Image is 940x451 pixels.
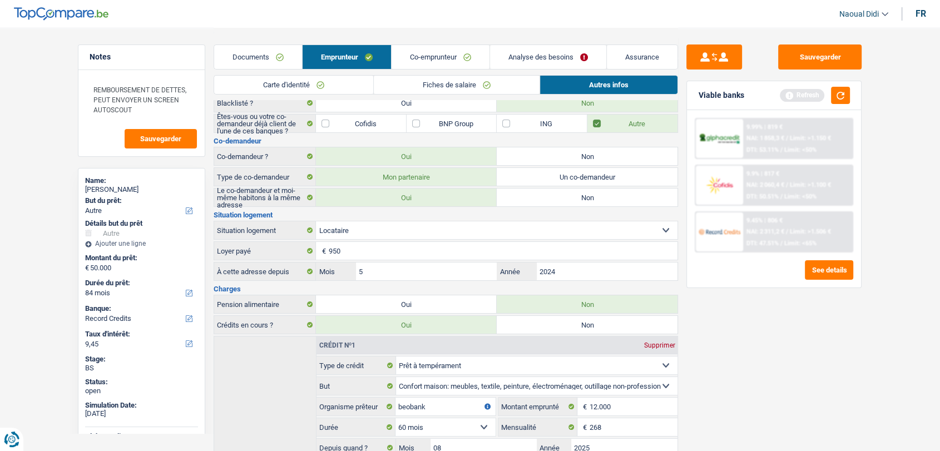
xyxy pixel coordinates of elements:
[85,304,196,313] label: Banque:
[214,285,678,293] h3: Charges
[497,94,677,112] label: Non
[778,44,862,70] button: Sauvegarder
[316,316,497,334] label: Oui
[916,8,926,19] div: fr
[497,189,677,206] label: Non
[699,221,740,242] img: Record Credits
[316,295,497,313] label: Oui
[746,146,779,153] span: DTI: 53.11%
[214,242,316,260] label: Loyer payé
[746,217,783,224] div: 9.45% | 806 €
[780,240,783,247] span: /
[746,123,783,131] div: 9.99% | 819 €
[786,135,788,142] span: /
[316,115,406,132] label: Cofidis
[790,181,831,189] span: Limit: >1.100 €
[85,185,198,194] div: [PERSON_NAME]
[537,262,677,280] input: AAAA
[214,316,316,334] label: Crédits en cours ?
[316,342,358,349] div: Crédit nº1
[85,219,198,228] div: Détails but du prêt
[85,330,196,339] label: Taux d'intérêt:
[214,211,678,219] h3: Situation logement
[85,355,198,364] div: Stage:
[490,45,606,69] a: Analyse des besoins
[316,242,328,260] span: €
[786,228,788,235] span: /
[214,94,316,112] label: Blacklisté ?
[498,418,577,436] label: Mensualité
[746,193,779,200] span: DTI: 50.51%
[497,295,677,313] label: Non
[303,45,391,69] a: Emprunteur
[214,115,316,132] label: Êtes-vous ou votre co-demandeur déjà client de l'une de ces banques ?
[85,254,196,262] label: Montant du prêt:
[497,316,677,334] label: Non
[790,135,831,142] span: Limit: >1.150 €
[85,432,198,441] div: AlphaCredit:
[214,262,316,280] label: À cette adresse depuis
[746,181,784,189] span: NAI: 2 060,4 €
[85,196,196,205] label: But du prêt:
[214,221,316,239] label: Situation logement
[746,135,784,142] span: NAI: 1 858,3 €
[746,170,779,177] div: 9.9% | 817 €
[497,147,677,165] label: Non
[577,418,590,436] span: €
[497,262,536,280] label: Année
[356,262,497,280] input: MM
[316,377,396,395] label: But
[85,240,198,247] div: Ajouter une ligne
[85,378,198,386] div: Status:
[577,398,590,415] span: €
[125,129,197,148] button: Sauvegarder
[784,240,817,247] span: Limit: <65%
[839,9,879,19] span: Naoual Didi
[316,147,497,165] label: Oui
[316,189,497,206] label: Oui
[746,228,784,235] span: NAI: 2 311,2 €
[698,91,744,100] div: Viable banks
[85,386,198,395] div: open
[392,45,489,69] a: Co-emprunteur
[407,115,497,132] label: BNP Group
[498,398,577,415] label: Montant emprunté
[214,147,316,165] label: Co-demandeur ?
[14,7,108,21] img: TopCompare Logo
[587,115,677,132] label: Autre
[214,168,316,186] label: Type de co-demandeur
[746,240,779,247] span: DTI: 47.51%
[85,176,198,185] div: Name:
[85,364,198,373] div: BS
[497,168,677,186] label: Un co-demandeur
[786,181,788,189] span: /
[316,168,497,186] label: Mon partenaire
[214,137,678,145] h3: Co-demandeur
[607,45,677,69] a: Assurance
[85,409,198,418] div: [DATE]
[780,89,824,101] div: Refresh
[374,76,540,94] a: Fiches de salaire
[780,193,783,200] span: /
[140,135,181,142] span: Sauvegarder
[85,264,89,272] span: €
[830,5,888,23] a: Naoual Didi
[699,132,740,145] img: AlphaCredit
[784,146,817,153] span: Limit: <50%
[316,418,395,436] label: Durée
[316,356,396,374] label: Type de crédit
[90,52,194,62] h5: Notes
[316,398,395,415] label: Organisme prêteur
[790,228,831,235] span: Limit: >1.506 €
[805,260,853,280] button: See details
[641,342,677,349] div: Supprimer
[316,262,355,280] label: Mois
[214,45,302,69] a: Documents
[214,295,316,313] label: Pension alimentaire
[316,94,497,112] label: Oui
[497,115,587,132] label: ING
[699,175,740,195] img: Cofidis
[540,76,677,94] a: Autres infos
[214,76,373,94] a: Carte d'identité
[214,189,316,206] label: Le co-demandeur et moi-même habitons à la même adresse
